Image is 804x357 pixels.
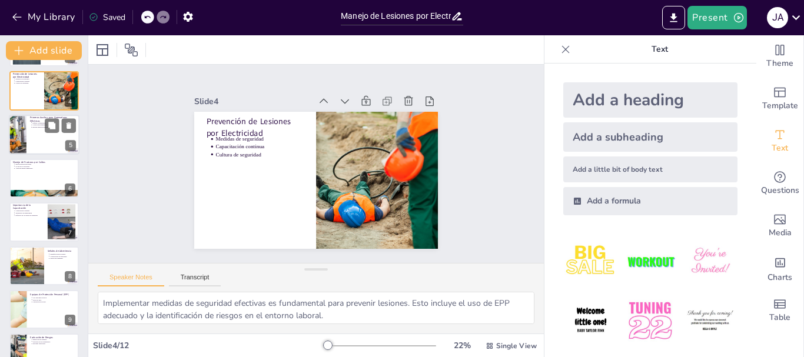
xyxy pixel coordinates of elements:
[33,124,77,126] p: Cubrir adecuadamente
[769,226,792,239] span: Media
[767,6,788,29] button: J A
[683,293,737,348] img: 6.jpeg
[563,293,618,348] img: 4.jpeg
[50,253,75,255] p: Identificación de riesgos
[756,289,803,332] div: Add a table
[15,165,75,168] p: No mover al lesionado
[15,80,41,82] p: Capacitación continua
[245,87,316,152] p: Cultura de seguridad
[448,340,476,351] div: 22 %
[89,12,125,23] div: Saved
[15,214,44,216] p: Refuerzo de la cultura de seguridad
[9,115,79,155] div: 5
[30,116,76,122] p: Primeros Auxilios para Quemaduras Eléctricas
[762,99,798,112] span: Template
[30,335,75,339] p: Evaluación de Riesgos
[9,71,79,110] div: 4
[9,246,79,285] div: 8
[93,340,323,351] div: Slide 4 / 12
[15,212,44,215] p: Simulacros de emergencia
[756,162,803,205] div: Get real-time input from your audience
[65,228,75,238] div: 7
[33,340,75,342] p: Revisión de procedimientos
[13,161,75,164] p: Manejo de Fracturas por Caídas
[766,57,793,70] span: Theme
[687,6,746,29] button: Present
[33,121,77,124] p: Enfriar la quemadura
[13,72,41,79] p: Prevención de Lesiones por Electricidad
[563,234,618,289] img: 1.jpeg
[33,342,75,345] p: Personal capacitado
[769,311,790,324] span: Table
[623,293,677,348] img: 5.jpeg
[341,8,451,25] input: Insert title
[563,82,737,118] div: Add a heading
[683,234,737,289] img: 3.jpeg
[65,140,76,151] div: 5
[15,163,75,165] p: Inmovilización adecuada
[98,273,164,286] button: Speaker Notes
[65,183,75,194] div: 6
[9,290,79,329] div: 9
[6,41,82,60] button: Add slide
[33,299,75,301] p: Tipos de EPP
[575,35,745,64] p: Text
[169,273,221,286] button: Transcript
[264,32,358,118] div: Slide 4
[255,75,326,140] p: Medidas de seguridad
[45,118,59,132] button: Duplicate Slide
[9,8,80,26] button: My Library
[563,122,737,152] div: Add a subheading
[65,271,75,282] div: 8
[33,126,77,128] p: Buscar atención médica
[33,301,75,303] p: Capacitación en EPP
[65,96,75,107] div: 4
[756,35,803,78] div: Change the overall theme
[772,142,788,155] span: Text
[496,341,537,351] span: Single View
[93,41,112,59] div: Layout
[761,184,799,197] span: Questions
[756,205,803,247] div: Add images, graphics, shapes or video
[50,257,75,259] p: Detección temprana
[250,81,321,146] p: Capacitación continua
[662,6,685,29] button: Export to PowerPoint
[65,315,75,325] div: 9
[9,159,79,198] div: 6
[50,255,75,258] p: Capacitación en seguridad
[15,168,75,170] p: Atención médica inmediata
[767,7,788,28] div: J A
[13,203,44,210] p: Importancia de la Capacitación
[48,249,75,252] p: Señales de Advertencia
[756,247,803,289] div: Add charts and graphs
[33,338,75,341] p: Inspección de equipos
[9,202,79,241] div: 7
[768,271,792,284] span: Charts
[124,43,138,57] span: Position
[563,156,737,182] div: Add a little bit of body text
[15,210,44,212] p: Capacitación continua
[756,78,803,120] div: Add ready made slides
[623,234,677,289] img: 2.jpeg
[251,55,339,137] p: Prevención de Lesiones por Electricidad
[30,293,75,296] p: Equipos de Protección Personal (EPP)
[62,118,76,132] button: Delete Slide
[756,120,803,162] div: Add text boxes
[15,78,41,81] p: Medidas de seguridad
[33,296,75,299] p: Uso adecuado de EPP
[15,82,41,85] p: Cultura de seguridad
[98,292,534,324] textarea: Implementar medidas de seguridad efectivas es fundamental para prevenir lesiones. Esto incluye el...
[563,187,737,215] div: Add a formula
